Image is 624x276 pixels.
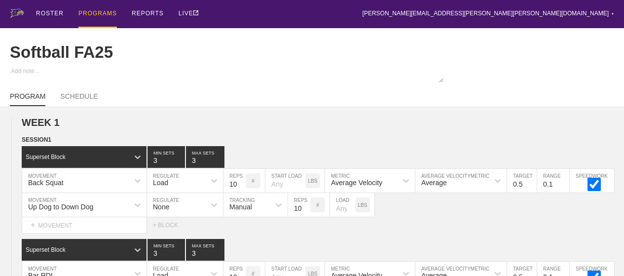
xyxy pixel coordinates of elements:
span: SESSION 1 [22,136,51,143]
div: None [153,203,169,211]
a: PROGRAM [10,92,45,106]
div: Manual [229,203,252,211]
p: LBS [358,202,367,208]
div: Load [153,179,168,187]
input: None [186,146,224,168]
p: # [316,202,319,208]
a: SCHEDULE [60,92,98,105]
iframe: Chat Widget [575,229,624,276]
input: None [186,239,224,261]
span: WEEK 1 [22,117,60,128]
div: ▼ [611,11,614,17]
div: Average Velocity [331,179,382,187]
input: Any [265,169,305,193]
p: # [252,178,255,184]
div: Average [421,179,447,187]
div: Up Dog to Down Dog [28,203,93,211]
div: MOVEMENT [22,217,147,234]
span: + [31,221,35,229]
div: Superset Block [26,246,66,253]
div: + BLOCK [153,222,187,229]
div: Back Squat [28,179,64,187]
img: logo [10,9,24,18]
input: Any [330,193,355,217]
div: Superset Block [26,154,66,160]
p: LBS [308,178,318,184]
